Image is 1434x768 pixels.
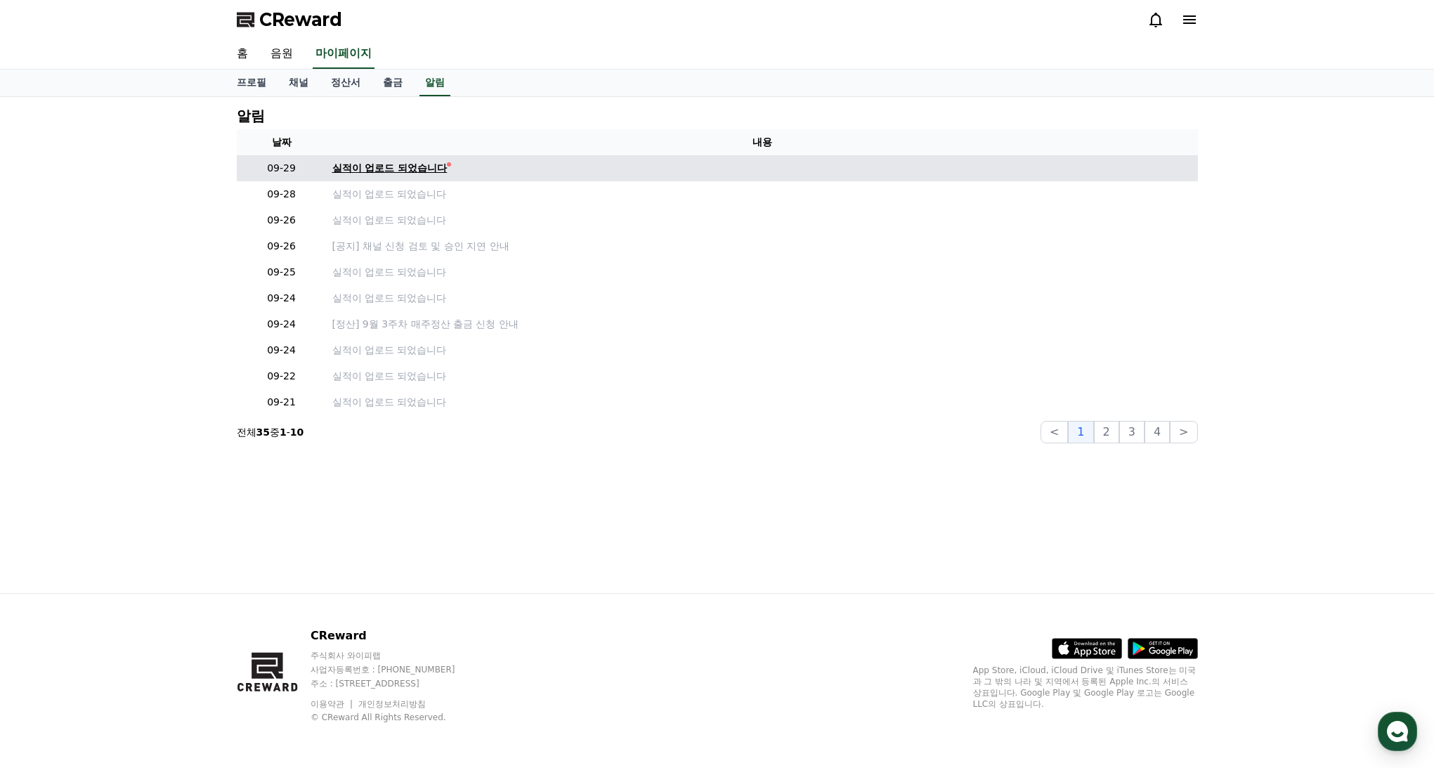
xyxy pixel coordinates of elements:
[242,161,321,176] p: 09-29
[226,39,259,69] a: 홈
[332,161,1192,176] a: 실적이 업로드 되었습니다
[1119,421,1145,443] button: 3
[1068,421,1093,443] button: 1
[332,161,448,176] div: 실적이 업로드 되었습니다
[311,712,482,723] p: © CReward All Rights Reserved.
[332,213,1192,228] a: 실적이 업로드 되었습니다
[242,265,321,280] p: 09-25
[332,369,1192,384] a: 실적이 업로드 되었습니다
[419,70,450,96] a: 알림
[256,427,270,438] strong: 35
[313,39,374,69] a: 마이페이지
[242,395,321,410] p: 09-21
[311,650,482,661] p: 주식회사 와이피랩
[332,343,1192,358] a: 실적이 업로드 되었습니다
[4,445,93,481] a: Home
[242,369,321,384] p: 09-22
[237,8,342,31] a: CReward
[237,108,265,124] h4: 알림
[1094,421,1119,443] button: 2
[311,664,482,675] p: 사업자등록번호 : [PHONE_NUMBER]
[311,678,482,689] p: 주소 : [STREET_ADDRESS]
[242,291,321,306] p: 09-24
[311,627,482,644] p: CReward
[1145,421,1170,443] button: 4
[332,239,1192,254] a: [공지] 채널 신청 검토 및 승인 지연 안내
[332,265,1192,280] a: 실적이 업로드 되었습니다
[117,467,158,479] span: Messages
[93,445,181,481] a: Messages
[332,291,1192,306] a: 실적이 업로드 되었습니다
[372,70,414,96] a: 출금
[320,70,372,96] a: 정산서
[181,445,270,481] a: Settings
[1041,421,1068,443] button: <
[278,70,320,96] a: 채널
[1170,421,1197,443] button: >
[311,699,355,709] a: 이용약관
[36,467,60,478] span: Home
[332,395,1192,410] a: 실적이 업로드 되었습니다
[237,129,327,155] th: 날짜
[242,343,321,358] p: 09-24
[242,187,321,202] p: 09-28
[332,317,1192,332] a: [정산] 9월 3주차 매주정산 출금 신청 안내
[332,187,1192,202] a: 실적이 업로드 되었습니다
[280,427,287,438] strong: 1
[226,70,278,96] a: 프로필
[290,427,304,438] strong: 10
[242,213,321,228] p: 09-26
[259,8,342,31] span: CReward
[237,425,304,439] p: 전체 중 -
[973,665,1198,710] p: App Store, iCloud, iCloud Drive 및 iTunes Store는 미국과 그 밖의 나라 및 지역에서 등록된 Apple Inc.의 서비스 상표입니다. Goo...
[242,239,321,254] p: 09-26
[327,129,1198,155] th: 내용
[358,699,426,709] a: 개인정보처리방침
[242,317,321,332] p: 09-24
[208,467,242,478] span: Settings
[259,39,304,69] a: 음원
